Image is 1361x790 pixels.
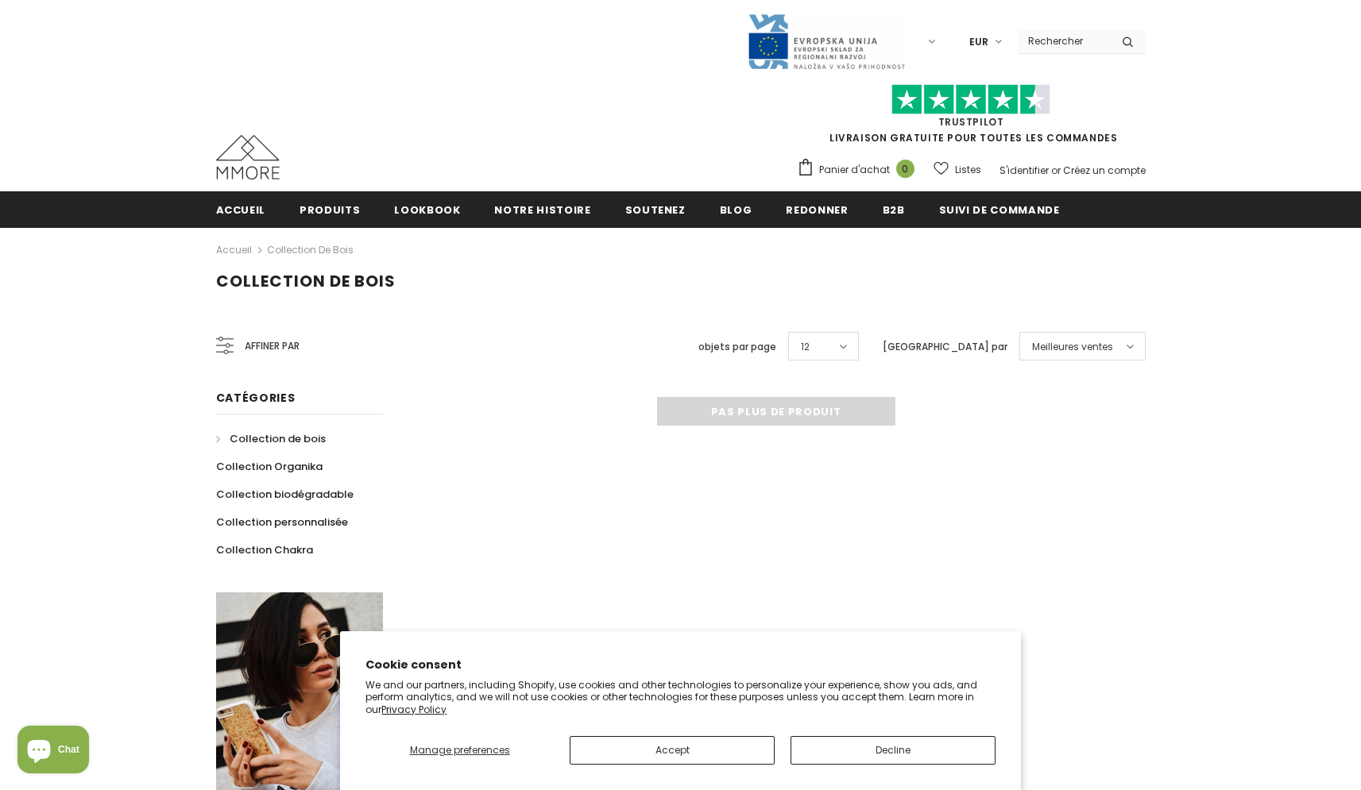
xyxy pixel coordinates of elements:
[819,162,890,178] span: Panier d'achat
[216,241,252,260] a: Accueil
[216,425,326,453] a: Collection de bois
[381,703,447,716] a: Privacy Policy
[801,339,810,355] span: 12
[891,84,1050,115] img: Faites confiance aux étoiles pilotes
[394,202,460,218] span: Lookbook
[625,202,686,218] span: soutenez
[883,191,905,227] a: B2B
[216,480,354,508] a: Collection biodégradable
[410,743,510,757] span: Manage preferences
[570,736,775,765] button: Accept
[216,390,296,406] span: Catégories
[216,542,313,557] span: Collection Chakra
[969,34,988,50] span: EUR
[791,736,996,765] button: Decline
[216,514,348,530] span: Collection personnalisée
[797,91,1146,145] span: LIVRAISON GRATUITE POUR TOUTES LES COMMANDES
[786,202,848,218] span: Redonner
[365,657,996,673] h2: Cookie consent
[216,191,266,227] a: Accueil
[300,202,360,218] span: Produits
[883,202,905,218] span: B2B
[13,726,94,777] inbox-online-store-chat: Shopify online store chat
[896,160,914,178] span: 0
[720,202,752,218] span: Blog
[1063,164,1146,177] a: Créez un compte
[494,202,590,218] span: Notre histoire
[1051,164,1061,177] span: or
[786,191,848,227] a: Redonner
[216,508,348,536] a: Collection personnalisée
[216,135,280,179] img: Cas MMORE
[365,736,554,765] button: Manage preferences
[216,487,354,502] span: Collection biodégradable
[747,34,906,48] a: Javni Razpis
[883,339,1007,355] label: [GEOGRAPHIC_DATA] par
[938,115,1004,129] a: TrustPilot
[394,191,460,227] a: Lookbook
[747,13,906,71] img: Javni Razpis
[216,459,323,474] span: Collection Organika
[216,453,323,480] a: Collection Organika
[216,270,396,292] span: Collection de bois
[625,191,686,227] a: soutenez
[365,679,996,716] p: We and our partners, including Shopify, use cookies and other technologies to personalize your ex...
[216,536,313,564] a: Collection Chakra
[230,431,326,446] span: Collection de bois
[1032,339,1113,355] span: Meilleures ventes
[720,191,752,227] a: Blog
[939,202,1060,218] span: Suivi de commande
[797,158,922,182] a: Panier d'achat 0
[955,162,981,178] span: Listes
[300,191,360,227] a: Produits
[1019,29,1110,52] input: Search Site
[939,191,1060,227] a: Suivi de commande
[245,337,300,355] span: Affiner par
[267,243,354,256] a: Collection de bois
[999,164,1049,177] a: S'identifier
[216,202,266,218] span: Accueil
[698,339,776,355] label: objets par page
[494,191,590,227] a: Notre histoire
[934,156,981,183] a: Listes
